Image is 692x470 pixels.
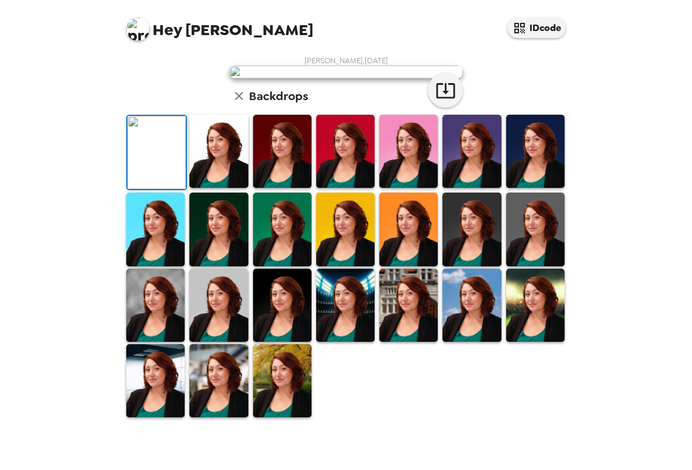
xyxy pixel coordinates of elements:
button: IDcode [507,18,566,38]
img: user [229,66,463,78]
h6: Backdrops [249,87,308,105]
img: profile pic [126,18,150,41]
img: Original [127,116,186,189]
span: [PERSON_NAME] , [DATE] [305,56,388,66]
span: [PERSON_NAME] [126,12,313,38]
span: Hey [153,19,182,40]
